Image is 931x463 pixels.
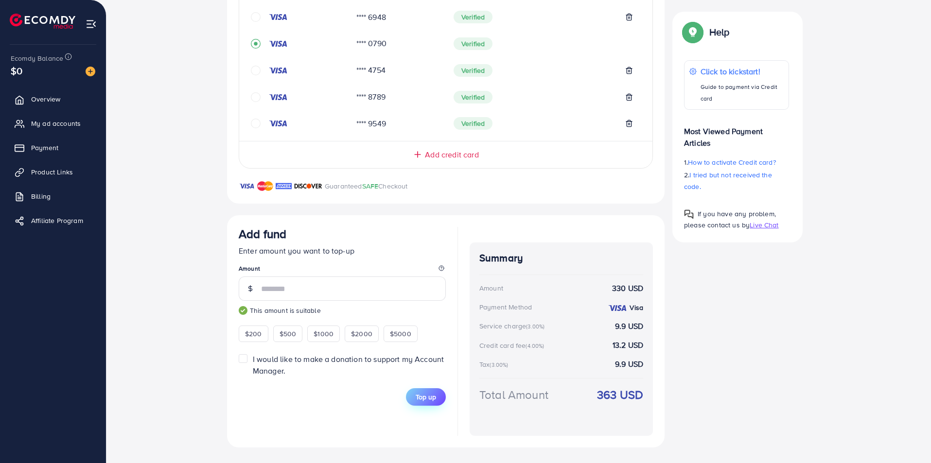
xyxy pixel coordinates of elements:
[7,138,99,157] a: Payment
[608,304,627,312] img: credit
[709,26,730,38] p: Help
[239,306,446,315] small: This amount is suitable
[390,329,411,339] span: $5000
[7,187,99,206] a: Billing
[7,114,99,133] a: My ad accounts
[479,321,547,331] div: Service charge
[239,245,446,257] p: Enter amount you want to top-up
[239,227,286,241] h3: Add fund
[7,211,99,230] a: Affiliate Program
[416,392,436,402] span: Top up
[7,162,99,182] a: Product Links
[31,119,81,128] span: My ad accounts
[31,94,60,104] span: Overview
[245,329,262,339] span: $200
[684,156,789,168] p: 1.
[612,283,643,294] strong: 330 USD
[479,341,547,350] div: Credit card fee
[615,359,643,370] strong: 9.9 USD
[31,216,83,225] span: Affiliate Program
[31,143,58,153] span: Payment
[31,167,73,177] span: Product Links
[268,120,288,127] img: credit
[276,180,292,192] img: brand
[253,354,444,376] span: I would like to make a donation to support my Account Manager.
[251,92,261,102] svg: circle
[490,361,508,369] small: (3.00%)
[314,329,334,339] span: $1000
[479,386,548,403] div: Total Amount
[454,91,492,103] span: Verified
[251,66,261,75] svg: circle
[425,149,478,160] span: Add credit card
[479,302,532,312] div: Payment Method
[479,283,503,293] div: Amount
[7,89,99,109] a: Overview
[890,419,924,456] iframe: Chat
[239,264,446,276] legend: Amount
[86,18,97,30] img: menu
[684,23,702,41] img: Popup guide
[239,306,247,315] img: guide
[10,14,75,29] img: logo
[684,118,789,149] p: Most Viewed Payment Articles
[268,93,288,101] img: credit
[86,67,95,76] img: image
[406,388,446,406] button: Top up
[701,66,784,77] p: Click to kickstart!
[750,220,778,230] span: Live Chat
[688,157,775,167] span: How to activate Credit card?
[454,117,492,130] span: Verified
[479,252,643,264] h4: Summary
[615,321,643,332] strong: 9.9 USD
[251,39,261,49] svg: record circle
[31,191,51,201] span: Billing
[701,81,784,104] p: Guide to payment via Credit card
[268,67,288,74] img: credit
[454,64,492,77] span: Verified
[479,360,511,369] div: Tax
[684,209,694,219] img: Popup guide
[526,342,544,350] small: (4.00%)
[351,329,372,339] span: $2000
[454,11,492,23] span: Verified
[613,340,643,351] strong: 13.2 USD
[526,323,545,330] small: (3.00%)
[684,169,789,192] p: 2.
[239,180,255,192] img: brand
[11,53,63,63] span: Ecomdy Balance
[684,209,776,230] span: If you have any problem, please contact us by
[630,303,643,312] strong: Visa
[11,64,22,78] span: $0
[454,37,492,50] span: Verified
[325,180,408,192] p: Guaranteed Checkout
[280,329,297,339] span: $500
[268,40,288,48] img: credit
[684,170,772,191] span: I tried but not received the code.
[268,13,288,21] img: credit
[294,180,322,192] img: brand
[597,386,643,403] strong: 363 USD
[251,12,261,22] svg: circle
[362,181,379,191] span: SAFE
[251,119,261,128] svg: circle
[257,180,273,192] img: brand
